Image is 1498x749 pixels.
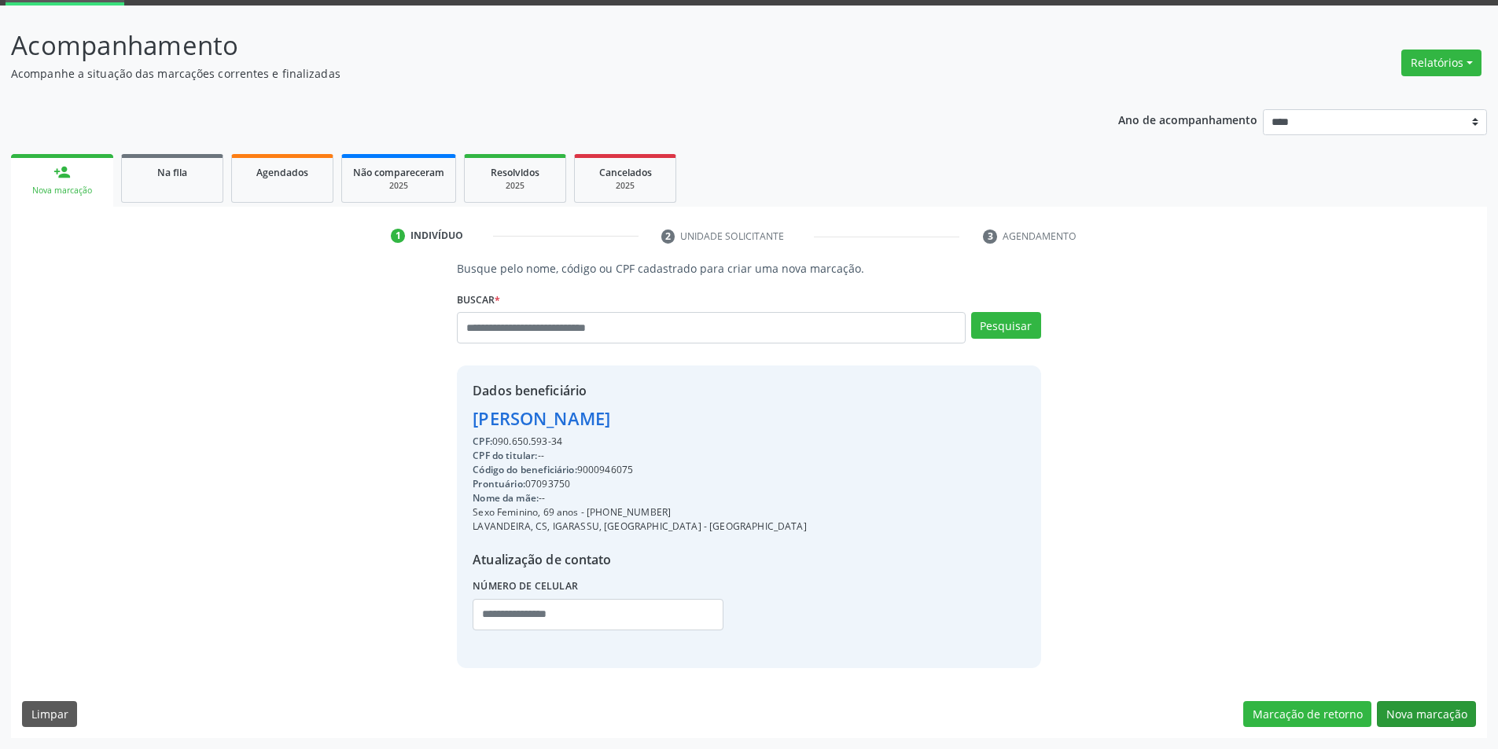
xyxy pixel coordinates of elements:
[971,312,1041,339] button: Pesquisar
[1243,701,1371,728] button: Marcação de retorno
[11,65,1044,82] p: Acompanhe a situação das marcações correntes e finalizadas
[410,229,463,243] div: Indivíduo
[1401,50,1481,76] button: Relatórios
[586,180,664,192] div: 2025
[473,463,806,477] div: 9000946075
[353,166,444,179] span: Não compareceram
[473,381,806,400] div: Dados beneficiário
[353,180,444,192] div: 2025
[473,477,806,491] div: 07093750
[473,406,806,431] div: [PERSON_NAME]
[1118,109,1257,129] p: Ano de acompanhamento
[473,550,806,569] div: Atualização de contato
[1377,701,1476,728] button: Nova marcação
[391,229,405,243] div: 1
[22,701,77,728] button: Limpar
[476,180,554,192] div: 2025
[473,435,806,449] div: 090.650.593-34
[473,477,525,490] span: Prontuário:
[599,166,652,179] span: Cancelados
[473,491,539,505] span: Nome da mãe:
[473,463,576,476] span: Código do beneficiário:
[53,163,71,181] div: person_add
[22,185,102,196] div: Nova marcação
[491,166,539,179] span: Resolvidos
[473,505,806,520] div: Sexo Feminino, 69 anos - [PHONE_NUMBER]
[457,288,500,312] label: Buscar
[157,166,187,179] span: Na fila
[473,435,492,448] span: CPF:
[457,260,1040,277] p: Busque pelo nome, código ou CPF cadastrado para criar uma nova marcação.
[473,449,537,462] span: CPF do titular:
[473,491,806,505] div: --
[473,449,806,463] div: --
[473,575,578,599] label: Número de celular
[256,166,308,179] span: Agendados
[11,26,1044,65] p: Acompanhamento
[473,520,806,534] div: LAVANDEIRA, CS, IGARASSU, [GEOGRAPHIC_DATA] - [GEOGRAPHIC_DATA]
